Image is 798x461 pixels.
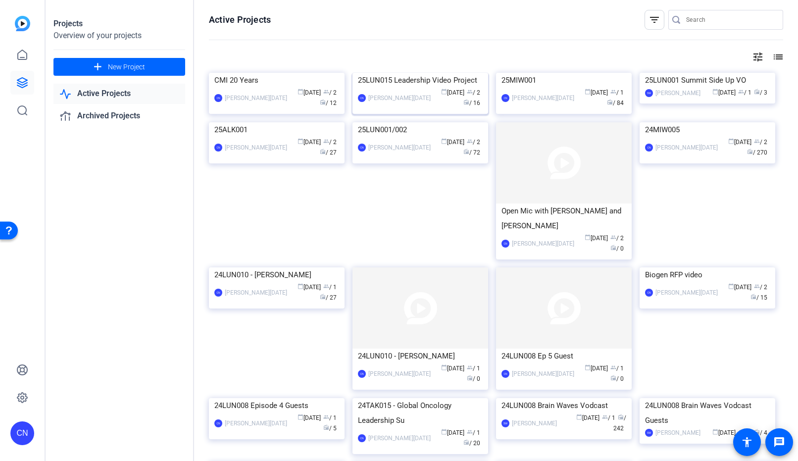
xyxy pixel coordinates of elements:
div: CN [358,94,366,102]
div: 24TAK015 - Global Oncology Leadership Su [358,398,483,428]
span: / 0 [610,245,624,252]
span: radio [463,439,469,445]
span: group [467,89,473,95]
mat-icon: add [92,61,104,73]
div: 24LUN008 Brain Waves Vodcast Guests [645,398,770,428]
span: [DATE] [576,414,599,421]
span: calendar_today [441,89,447,95]
div: 24LUN008 Ep 5 Guest [501,349,626,363]
div: [PERSON_NAME][DATE] [225,143,287,153]
span: [DATE] [298,139,321,146]
div: [PERSON_NAME][DATE] [512,93,574,103]
span: group [467,429,473,435]
span: / 242 [613,414,626,432]
span: calendar_today [441,429,447,435]
div: CN [214,419,222,427]
span: / 72 [463,149,480,156]
span: / 1 [323,414,337,421]
span: / 2 [467,89,480,96]
button: New Project [53,58,185,76]
div: [PERSON_NAME][DATE] [225,93,287,103]
span: radio [610,245,616,251]
span: group [754,283,760,289]
div: CN [214,94,222,102]
a: Archived Projects [53,106,185,126]
span: [DATE] [298,414,321,421]
span: / 1 [610,365,624,372]
div: 25MIW001 [501,73,626,88]
div: CMI 20 Years [214,73,339,88]
span: radio [463,99,469,105]
span: / 2 [754,284,767,291]
span: [DATE] [441,429,464,436]
div: [PERSON_NAME][DATE] [512,369,574,379]
div: SW [501,419,509,427]
div: 24LUN008 Episode 4 Guests [214,398,339,413]
span: calendar_today [298,89,303,95]
span: / 2 [467,139,480,146]
span: radio [610,375,616,381]
div: 24LUN010 - [PERSON_NAME] [214,267,339,282]
div: SW [645,89,653,97]
mat-icon: list [771,51,783,63]
div: [PERSON_NAME][DATE] [655,288,718,298]
span: calendar_today [441,138,447,144]
div: CN [645,144,653,152]
span: [DATE] [585,235,608,242]
h1: Active Projects [209,14,271,26]
span: radio [467,375,473,381]
span: calendar_today [441,364,447,370]
span: group [323,138,329,144]
div: CN [358,144,366,152]
mat-icon: filter_list [648,14,660,26]
span: / 270 [747,149,767,156]
span: / 84 [607,100,624,106]
span: group [754,138,760,144]
div: SW [645,429,653,437]
span: [DATE] [441,89,464,96]
div: [PERSON_NAME] [512,418,557,428]
span: [DATE] [585,89,608,96]
mat-icon: tune [752,51,764,63]
span: [DATE] [728,284,751,291]
div: CN [358,434,366,442]
div: CN [214,144,222,152]
span: / 5 [323,425,337,432]
div: CN [358,370,366,378]
span: calendar_today [585,89,591,95]
span: / 16 [463,100,480,106]
span: group [323,283,329,289]
div: 24LUN010 - [PERSON_NAME] [358,349,483,363]
span: / 12 [320,100,337,106]
mat-icon: accessibility [741,436,753,448]
div: 25ALK001 [214,122,339,137]
div: CN [501,240,509,248]
span: radio [320,294,326,300]
div: Open Mic with [PERSON_NAME] and [PERSON_NAME] [501,204,626,233]
div: [PERSON_NAME][DATE] [368,433,431,443]
span: group [738,89,744,95]
span: [DATE] [441,365,464,372]
span: calendar_today [712,89,718,95]
span: group [467,138,473,144]
span: radio [607,99,613,105]
span: calendar_today [728,138,734,144]
span: radio [747,149,753,154]
span: radio [320,99,326,105]
div: 24LUN008 Brain Waves Vodcast [501,398,626,413]
span: / 1 [738,89,751,96]
div: CN [645,289,653,297]
span: New Project [108,62,145,72]
div: 25LUN001 Summit Side Up VO [645,73,770,88]
span: calendar_today [585,234,591,240]
img: blue-gradient.svg [15,16,30,31]
div: [PERSON_NAME][DATE] [225,288,287,298]
div: 25LUN015 Leadership Video Project [358,73,483,88]
span: calendar_today [298,283,303,289]
span: / 0 [610,375,624,382]
div: CN [10,421,34,445]
span: radio [750,294,756,300]
span: / 1 [610,89,624,96]
div: 25LUN001/002 [358,122,483,137]
span: / 2 [754,139,767,146]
